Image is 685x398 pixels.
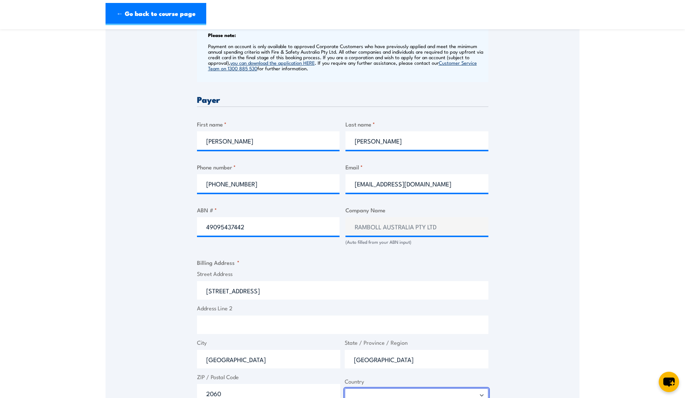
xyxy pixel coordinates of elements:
legend: Billing Address [197,258,240,267]
input: Enter a location [197,281,488,300]
p: Payment on account is only available to approved Corporate Customers who have previously applied ... [208,43,487,71]
label: Street Address [197,270,488,278]
label: ABN # [197,206,340,214]
label: Email [345,163,488,171]
label: Country [345,377,488,386]
a: ← Go back to course page [106,3,206,25]
label: ZIP / Postal Code [197,373,341,381]
b: Please note: [208,31,236,38]
label: Last name [345,120,488,128]
h3: Payer [197,95,488,104]
div: (Auto filled from your ABN input) [345,239,488,246]
label: Company Name [345,206,488,214]
button: chat-button [659,372,679,392]
label: City [197,338,341,347]
a: you can download the application HERE [230,59,315,66]
label: First name [197,120,340,128]
label: Phone number [197,163,340,171]
a: Customer Service Team on 1300 885 530 [208,59,477,71]
label: State / Province / Region [345,338,488,347]
label: Address Line 2 [197,304,488,313]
